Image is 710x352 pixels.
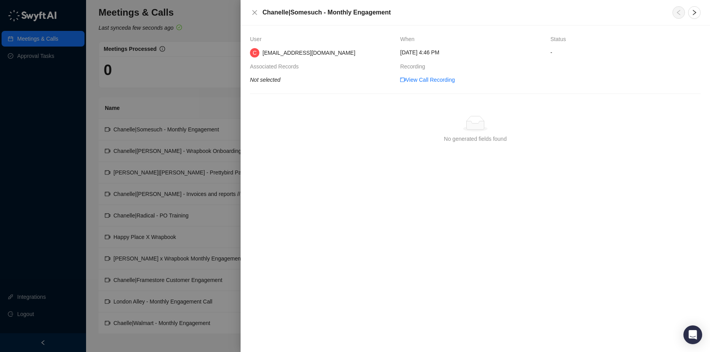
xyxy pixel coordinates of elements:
span: Status [550,35,570,43]
span: - [550,48,701,57]
h5: Chanelle|Somesuch - Monthly Engagement [262,8,663,17]
div: No generated fields found [444,135,507,143]
span: User [250,35,266,43]
button: Close [250,8,259,17]
span: [DATE] 4:46 PM [400,48,439,57]
div: Open Intercom Messenger [683,325,702,344]
span: close [252,9,258,16]
a: video-cameraView Call Recording [400,75,455,84]
span: [EMAIL_ADDRESS][DOMAIN_NAME] [262,50,355,56]
span: right [691,9,697,16]
span: Recording [400,62,429,71]
span: C [253,48,257,57]
span: video-camera [400,77,406,83]
span: When [400,35,419,43]
i: Not selected [250,77,280,83]
span: Associated Records [250,62,303,71]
